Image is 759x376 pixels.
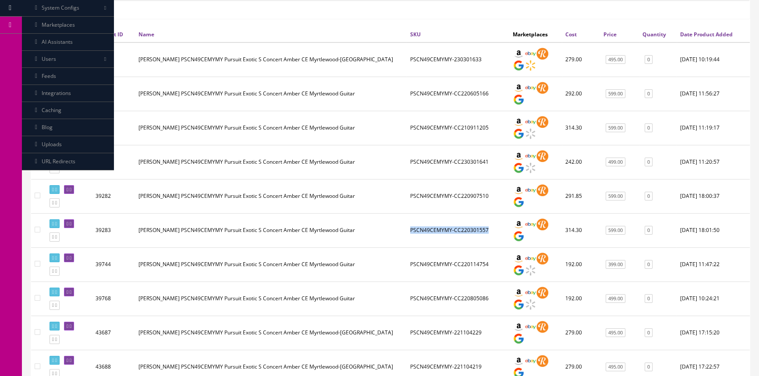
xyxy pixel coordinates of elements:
a: 599.00 [606,192,625,201]
td: Breedlove PSCN49CEMYMY Pursuit Exotic S Concert Amber CE Myrtlewood Guitar [135,111,407,145]
a: Integrations [22,85,114,102]
a: 599.00 [606,226,625,235]
td: PSCN49CEMYMY-CC230301641 [407,145,509,179]
a: 0 [645,226,653,235]
a: 0 [645,294,653,303]
td: 39283 [92,213,135,247]
td: PSCN49CEMYMY-CC220605166 [407,77,509,111]
td: 242.00 [562,145,600,179]
td: 39744 [92,247,135,281]
td: Breedlove PSCN49CEMYMY Pursuit Exotic S Concert Amber CE Myrtlewood Guitar [135,247,407,281]
img: ebay [525,150,536,162]
td: 43687 [92,316,135,350]
a: 0 [645,123,653,133]
img: walmart [525,128,536,140]
img: ebay [525,287,536,299]
td: PSCN49CEMYMY-CC220301557 [407,213,509,247]
img: ebay [525,321,536,333]
img: amazon [513,355,525,367]
a: 599.00 [606,123,625,133]
a: 0 [645,89,653,98]
img: reverb [536,321,548,333]
td: 2023-07-06 11:19:17 [677,111,750,145]
a: 0 [645,260,653,269]
td: PSCN49CEMYMY-CC220805086 [407,281,509,316]
img: reverb [536,184,548,196]
img: reverb [536,287,548,299]
a: Caching [22,102,114,119]
a: 599.00 [606,89,625,98]
td: PSCN49CEMYMY-CC220907510 [407,179,509,213]
a: Quantity [642,31,666,38]
a: Uploads [22,136,114,153]
img: google_shopping [513,264,525,276]
img: ebay [525,355,536,367]
img: walmart [525,264,536,276]
td: 2025-08-27 17:15:20 [677,316,750,350]
img: walmart [525,299,536,310]
img: amazon [513,116,525,128]
a: 499.00 [606,294,625,303]
img: walmart [525,60,536,71]
a: 399.00 [606,260,625,269]
a: 0 [645,192,653,201]
img: walmart [525,162,536,174]
a: 495.00 [606,328,625,337]
th: Marketplaces [509,26,562,42]
img: google_shopping [513,128,525,140]
a: Price [603,31,617,38]
td: 292.00 [562,77,600,111]
img: amazon [513,82,525,94]
td: PSCN49CEMYMY-230301633 [407,42,509,77]
img: amazon [513,150,525,162]
td: Breedlove PSCN49CEMYMY Pursuit Exotic S Concert Amber CE Myrtlewood Guitar [135,281,407,316]
img: amazon [513,287,525,299]
td: 314.30 [562,213,600,247]
a: Date Product Added [680,31,733,38]
img: ebay [525,116,536,128]
td: 279.00 [562,42,600,77]
a: 0 [645,328,653,337]
img: google_shopping [513,299,525,310]
td: PSCN49CEMYMY-CC210911205 [407,111,509,145]
td: 314.30 [562,111,600,145]
img: ebay [525,48,536,60]
img: amazon [513,184,525,196]
img: reverb [536,355,548,367]
td: 279.00 [562,316,600,350]
img: google_shopping [513,196,525,208]
td: 2022-07-28 10:19:44 [677,42,750,77]
td: Breedlove PSCN49CEMYMY Pursuit Exotic S Concert Amber CE Myrtlewood Guitar [135,77,407,111]
a: 495.00 [606,55,625,64]
td: 192.00 [562,281,600,316]
td: Breedlove PSCN49CEMYMY Pursuit Exotic S Concert Amber CE Myrtlewood Guitar [135,213,407,247]
img: amazon [513,218,525,230]
img: ebay [525,218,536,230]
td: 2024-07-29 18:01:50 [677,213,750,247]
a: Blog [22,119,114,136]
img: ebay [525,184,536,196]
a: 499.00 [606,158,625,167]
img: reverb [536,82,548,94]
img: ebay [525,253,536,264]
img: reverb [536,48,548,60]
td: 2024-08-19 10:24:21 [677,281,750,316]
td: Breedlove PSCN49CEMYMY Pursuit Exotic S Concert Amber CE Myrtlewood Guitar [135,179,407,213]
td: 39768 [92,281,135,316]
td: 2023-06-28 11:56:27 [677,77,750,111]
a: SKU [410,31,421,38]
img: ebay [525,82,536,94]
td: 2024-08-16 11:47:22 [677,247,750,281]
a: 0 [645,362,653,372]
img: google_shopping [513,333,525,344]
td: 192.00 [562,247,600,281]
img: amazon [513,321,525,333]
td: 2024-07-29 18:00:37 [677,179,750,213]
img: reverb [536,150,548,162]
td: PSCN49CEMYMY-221104229 [407,316,509,350]
img: google_shopping [513,94,525,105]
a: AI Assistants [22,34,114,51]
img: google_shopping [513,162,525,174]
a: 0 [645,55,653,64]
td: 39282 [92,179,135,213]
